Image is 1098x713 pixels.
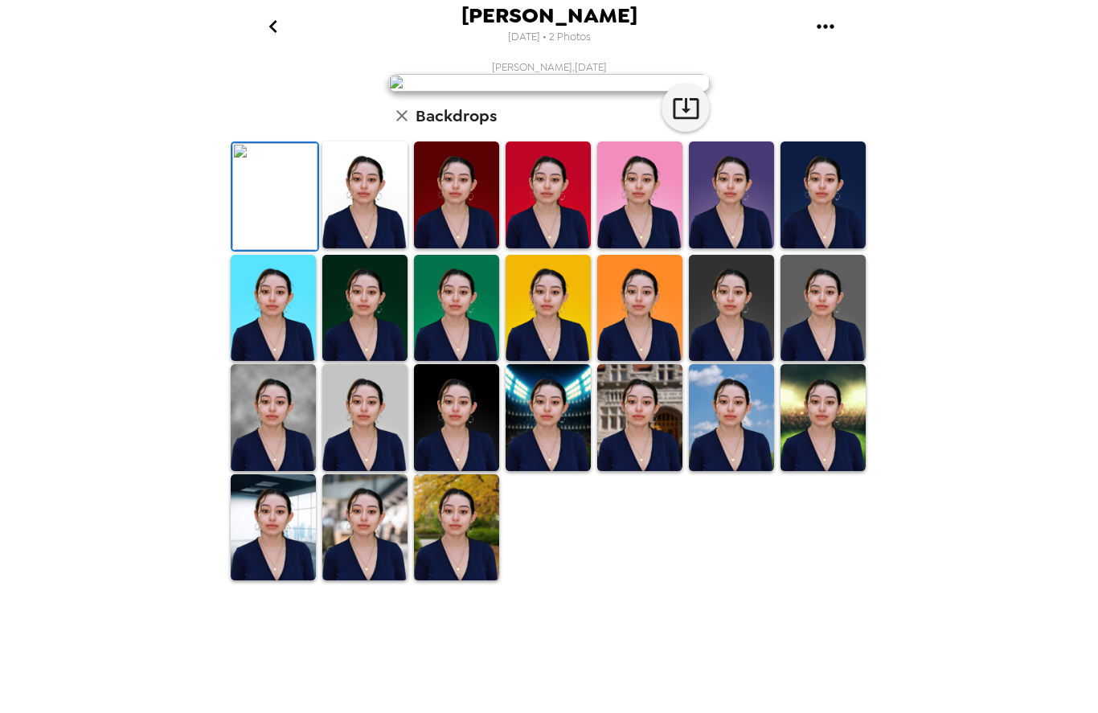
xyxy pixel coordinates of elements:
[416,103,497,129] h6: Backdrops
[388,74,710,92] img: user
[232,143,318,250] img: Original
[461,5,637,27] span: [PERSON_NAME]
[492,60,607,74] span: [PERSON_NAME] , [DATE]
[508,27,591,48] span: [DATE] • 2 Photos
